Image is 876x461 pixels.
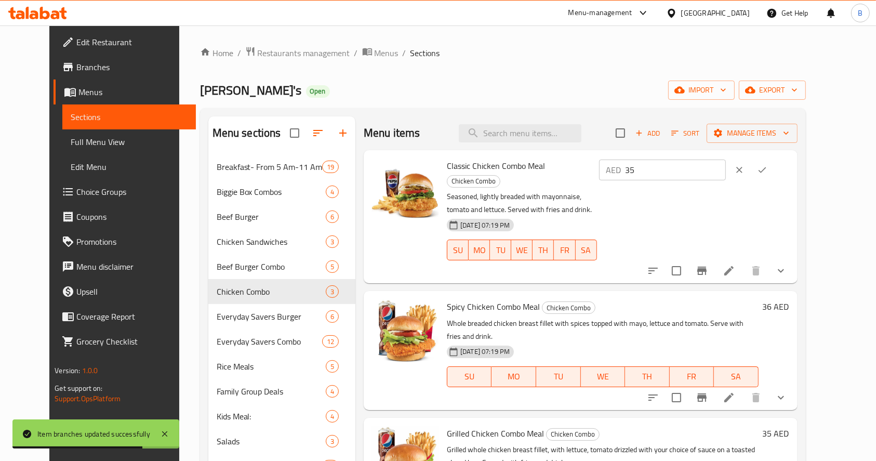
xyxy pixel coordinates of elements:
[447,299,540,314] span: Spicy Chicken Combo Meal
[71,161,188,173] span: Edit Menu
[403,47,406,59] li: /
[76,210,188,223] span: Coupons
[554,240,575,260] button: FR
[447,426,544,441] span: Grilled Chicken Combo Meal
[606,164,621,176] p: AED
[447,175,500,188] div: Chicken Combo
[76,260,188,273] span: Menu disclaimer
[237,47,241,59] li: /
[217,435,326,447] span: Salads
[208,354,356,379] div: Rice Meals5
[447,158,545,174] span: Classic Chicken Combo Meal
[326,262,338,272] span: 5
[54,204,196,229] a: Coupons
[674,369,710,384] span: FR
[775,391,787,404] svg: Show Choices
[217,310,326,323] span: Everyday Savers Burger
[456,220,514,230] span: [DATE] 07:19 PM
[217,161,322,173] span: Breakfast- From 5 Am-11 Am
[208,179,356,204] div: Biggie Box Combos4
[326,360,339,373] div: items
[537,243,550,258] span: TH
[744,258,768,283] button: delete
[714,366,759,387] button: SA
[208,204,356,229] div: Beef Burger6
[666,387,687,409] span: Select to update
[306,85,330,98] div: Open
[751,159,774,181] button: ok
[208,379,356,404] div: Family Group Deals4
[747,84,798,97] span: export
[631,125,665,141] span: Add item
[609,122,631,144] span: Select section
[689,385,714,410] button: Branch-specific-item
[62,129,196,154] a: Full Menu View
[326,362,338,372] span: 5
[217,285,326,298] span: Chicken Combo
[490,240,511,260] button: TU
[54,30,196,55] a: Edit Restaurant
[258,47,350,59] span: Restaurants management
[447,190,597,216] p: Seasoned, lightly breaded with mayonnaise, tomato and lettuce. Served with fries and drink.
[728,159,751,181] button: clear
[217,260,326,273] span: Beef Burger Combo
[775,265,787,277] svg: Show Choices
[326,412,338,422] span: 4
[626,160,726,180] input: Please enter price
[625,366,670,387] button: TH
[326,187,338,197] span: 4
[200,46,806,60] nav: breadcrumb
[669,125,702,141] button: Sort
[217,360,326,373] span: Rice Meals
[473,243,486,258] span: MO
[326,186,339,198] div: items
[362,46,399,60] a: Menus
[208,429,356,454] div: Salads3
[326,285,339,298] div: items
[322,335,339,348] div: items
[76,36,188,48] span: Edit Restaurant
[76,310,188,323] span: Coverage Report
[536,366,581,387] button: TU
[326,437,338,446] span: 3
[326,312,338,322] span: 6
[326,212,338,222] span: 6
[62,154,196,179] a: Edit Menu
[326,237,338,247] span: 3
[641,258,666,283] button: sort-choices
[217,210,326,223] div: Beef Burger
[306,121,330,146] span: Sort sections
[723,391,735,404] a: Edit menu item
[54,80,196,104] a: Menus
[666,260,687,282] span: Select to update
[568,7,632,19] div: Menu-management
[631,125,665,141] button: Add
[585,369,621,384] span: WE
[372,299,439,366] img: Spicy Chicken Combo Meal
[326,435,339,447] div: items
[76,61,188,73] span: Branches
[217,410,326,423] div: Kids Meal:
[217,335,322,348] span: Everyday Savers Combo
[217,385,326,398] span: Family Group Deals
[217,235,326,248] span: Chicken Sandwiches
[326,410,339,423] div: items
[54,329,196,354] a: Grocery Checklist
[208,329,356,354] div: Everyday Savers Combo12
[558,243,571,258] span: FR
[76,285,188,298] span: Upsell
[665,125,707,141] span: Sort items
[515,243,528,258] span: WE
[54,179,196,204] a: Choice Groups
[723,265,735,277] a: Edit menu item
[768,258,793,283] button: show more
[547,428,599,440] span: Chicken Combo
[76,186,188,198] span: Choice Groups
[354,47,358,59] li: /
